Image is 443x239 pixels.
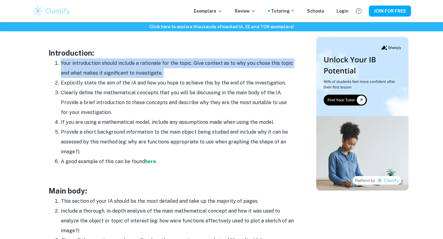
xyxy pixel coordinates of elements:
li: Include a thorough, in-depth analysis of the main mathematical concept and how it was used to ana... [61,206,295,236]
button: JOIN FOR FREE [369,6,411,17]
li: Your introduction should include a rationale for the topic. Give context as to why you chose this... [61,58,295,78]
li: Explicitly state the aim of the IA and how you hope to achieve this by the end of the investigation. [61,78,295,88]
li: Provide a short background information to the main object being studied and include why it can be... [61,127,295,157]
li: Clearly define the mathematical concepts that you will be discussing in the main body of the IA. ... [61,88,295,117]
h3: Introduction: [49,47,295,58]
p: Exemplars [194,8,222,14]
li: This section of your IA should be the most detailed and take up the majority of pages. [61,196,295,206]
a: Tutoring [271,8,295,14]
li: If you are using a mathematical model, include any assumptions made when using the model. [61,117,295,127]
li: A good example of this can be found . [61,157,295,167]
img: Thumbnail [316,37,409,190]
button: Help and Feedback [353,6,364,16]
a: Login [337,8,349,14]
a: Schools [307,8,324,14]
p: Review [235,8,256,14]
img: Clastify logo [32,5,71,17]
h6: Click here to explore thousands of marked IA, EE and TOK exemplars ! [1,23,442,30]
a: here [145,159,156,164]
h3: Main body: [49,185,295,196]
